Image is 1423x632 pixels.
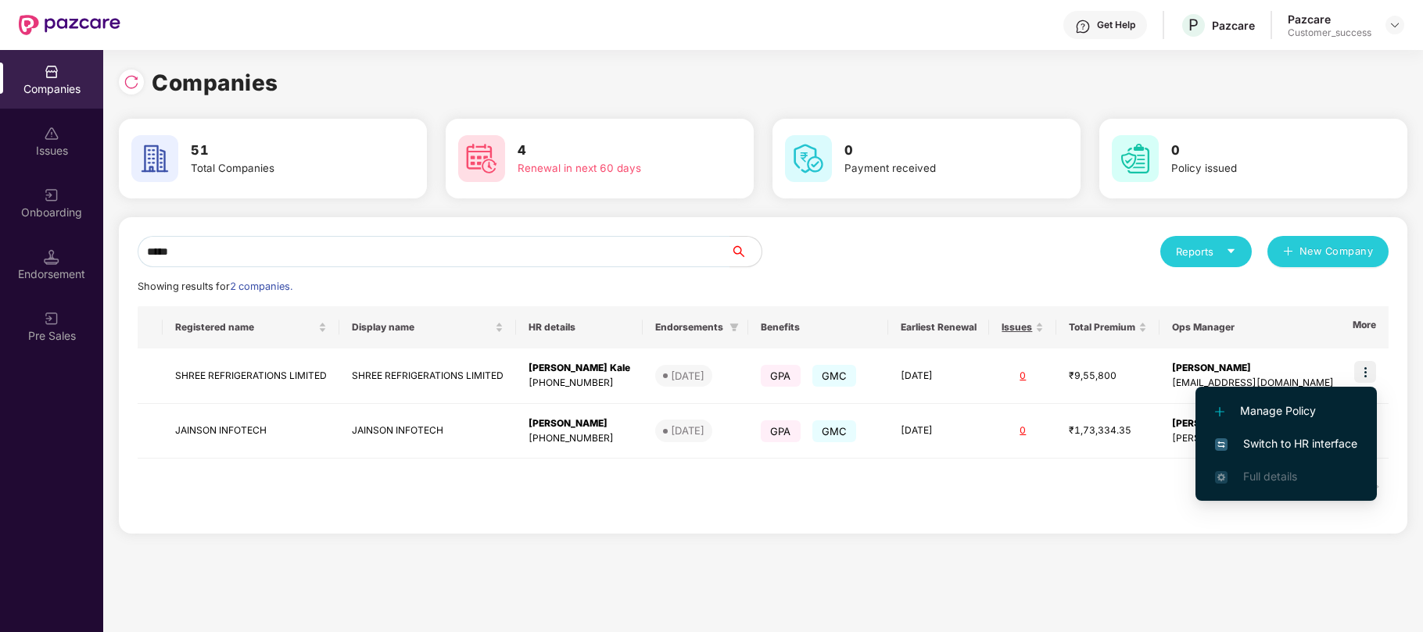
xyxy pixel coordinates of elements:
[1002,369,1044,384] div: 0
[888,348,989,404] td: [DATE]
[1283,246,1293,259] span: plus
[1002,423,1044,438] div: 0
[1215,435,1357,452] span: Switch to HR interface
[529,361,630,376] div: [PERSON_NAME] Kale
[230,280,292,292] span: 2 companies.
[729,245,762,258] span: search
[812,420,857,442] span: GMC
[1215,438,1228,451] img: svg+xml;base64,PHN2ZyB4bWxucz0iaHR0cDovL3d3dy53My5vcmcvMjAwMC9zdmciIHdpZHRoPSIxNiIgaGVpZ2h0PSIxNi...
[989,306,1056,348] th: Issues
[729,236,762,267] button: search
[175,321,315,334] span: Registered name
[1069,369,1147,384] div: ₹9,55,800
[131,135,178,182] img: svg+xml;base64,PHN2ZyB4bWxucz0iaHR0cDovL3d3dy53My5vcmcvMjAwMC9zdmciIHdpZHRoPSI2MCIgaGVpZ2h0PSI2MC...
[844,160,1029,177] div: Payment received
[529,376,630,391] div: [PHONE_NUMBER]
[1354,361,1376,383] img: icon
[518,141,702,161] h3: 4
[1172,431,1411,446] div: [PERSON_NAME][EMAIL_ADDRESS][DOMAIN_NAME]
[163,404,339,459] td: JAINSON INFOTECH
[1389,19,1401,31] img: svg+xml;base64,PHN2ZyBpZD0iRHJvcGRvd24tMzJ4MzIiIHhtbG5zPSJodHRwOi8vd3d3LnczLm9yZy8yMDAwL3N2ZyIgd2...
[44,126,59,141] img: svg+xml;base64,PHN2ZyBpZD0iSXNzdWVzX2Rpc2FibGVkIiB4bWxucz0iaHR0cDovL3d3dy53My5vcmcvMjAwMC9zdmciIH...
[761,365,801,387] span: GPA
[339,306,516,348] th: Display name
[748,306,888,348] th: Benefits
[1112,135,1159,182] img: svg+xml;base64,PHN2ZyB4bWxucz0iaHR0cDovL3d3dy53My5vcmcvMjAwMC9zdmciIHdpZHRoPSI2MCIgaGVpZ2h0PSI2MC...
[124,74,139,90] img: svg+xml;base64,PHN2ZyBpZD0iUmVsb2FkLTMyeDMyIiB4bWxucz0iaHR0cDovL3d3dy53My5vcmcvMjAwMC9zdmciIHdpZH...
[44,64,59,80] img: svg+xml;base64,PHN2ZyBpZD0iQ29tcGFuaWVzIiB4bWxucz0iaHR0cDovL3d3dy53My5vcmcvMjAwMC9zdmciIHdpZHRoPS...
[1267,236,1389,267] button: plusNew Company
[1188,16,1199,34] span: P
[163,306,339,348] th: Registered name
[1172,361,1411,376] div: [PERSON_NAME]
[44,249,59,265] img: svg+xml;base64,PHN2ZyB3aWR0aD0iMTQuNSIgaGVpZ2h0PSIxNC41IiB2aWV3Qm94PSIwIDAgMTYgMTYiIGZpbGw9Im5vbm...
[339,404,516,459] td: JAINSON INFOTECH
[529,416,630,431] div: [PERSON_NAME]
[1288,27,1371,39] div: Customer_success
[529,431,630,446] div: [PHONE_NUMBER]
[888,306,989,348] th: Earliest Renewal
[191,160,375,177] div: Total Companies
[1069,423,1147,438] div: ₹1,73,334.35
[152,66,278,100] h1: Companies
[1171,160,1356,177] div: Policy issued
[44,187,59,203] img: svg+xml;base64,PHN2ZyB3aWR0aD0iMjAiIGhlaWdodD0iMjAiIHZpZXdCb3g9IjAgMCAyMCAyMCIgZmlsbD0ibm9uZSIgeG...
[1243,470,1297,483] span: Full details
[655,321,723,334] span: Endorsements
[518,160,702,177] div: Renewal in next 60 days
[1172,416,1411,431] div: [PERSON_NAME] U
[458,135,505,182] img: svg+xml;base64,PHN2ZyB4bWxucz0iaHR0cDovL3d3dy53My5vcmcvMjAwMC9zdmciIHdpZHRoPSI2MCIgaGVpZ2h0PSI2MC...
[138,280,292,292] span: Showing results for
[352,321,492,334] span: Display name
[1056,306,1160,348] th: Total Premium
[844,141,1029,161] h3: 0
[729,323,739,332] span: filter
[726,318,742,337] span: filter
[1172,321,1399,334] span: Ops Manager
[516,306,643,348] th: HR details
[44,311,59,327] img: svg+xml;base64,PHN2ZyB3aWR0aD0iMjAiIGhlaWdodD0iMjAiIHZpZXdCb3g9IjAgMCAyMCAyMCIgZmlsbD0ibm9uZSIgeG...
[191,141,375,161] h3: 51
[1340,306,1389,348] th: More
[1299,244,1374,259] span: New Company
[1075,19,1091,34] img: svg+xml;base64,PHN2ZyBpZD0iSGVscC0zMngzMiIgeG1sbnM9Imh0dHA6Ly93d3cudzMub3JnLzIwMDAvc3ZnIiB3aWR0aD...
[671,423,704,438] div: [DATE]
[1226,246,1236,256] span: caret-down
[1002,321,1032,334] span: Issues
[163,348,339,404] td: SHREE REFRIGERATIONS LIMITED
[1215,407,1224,416] img: svg+xml;base64,PHN2ZyB4bWxucz0iaHR0cDovL3d3dy53My5vcmcvMjAwMC9zdmciIHdpZHRoPSIxMi4yMDEiIGhlaWdodD...
[785,135,832,182] img: svg+xml;base64,PHN2ZyB4bWxucz0iaHR0cDovL3d3dy53My5vcmcvMjAwMC9zdmciIHdpZHRoPSI2MCIgaGVpZ2h0PSI2MC...
[1215,402,1357,420] span: Manage Policy
[1097,19,1135,31] div: Get Help
[1172,376,1411,391] div: [EMAIL_ADDRESS][DOMAIN_NAME]
[1176,244,1236,259] div: Reports
[1288,12,1371,27] div: Pazcare
[19,15,120,35] img: New Pazcare Logo
[671,368,704,384] div: [DATE]
[1212,18,1255,33] div: Pazcare
[888,404,989,459] td: [DATE]
[761,420,801,442] span: GPA
[1171,141,1356,161] h3: 0
[339,348,516,404] td: SHREE REFRIGERATIONS LIMITED
[812,365,857,387] span: GMC
[1215,471,1228,484] img: svg+xml;base64,PHN2ZyB4bWxucz0iaHR0cDovL3d3dy53My5vcmcvMjAwMC9zdmciIHdpZHRoPSIxNi4zNjMiIGhlaWdodD...
[1069,321,1135,334] span: Total Premium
